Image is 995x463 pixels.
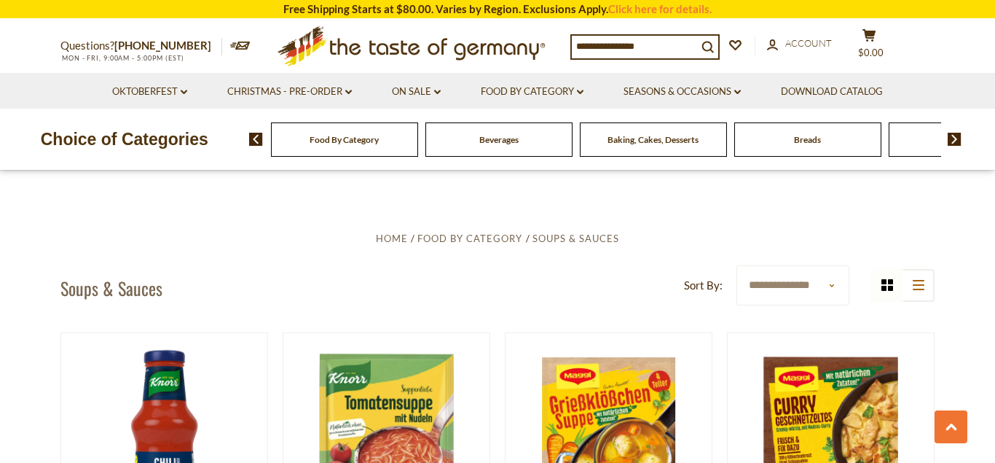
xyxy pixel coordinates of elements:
a: Baking, Cakes, Desserts [607,134,699,145]
a: Food By Category [417,233,522,244]
a: Beverages [479,134,519,145]
h1: Soups & Sauces [60,277,162,299]
span: MON - FRI, 9:00AM - 5:00PM (EST) [60,54,184,62]
a: Food By Category [481,84,583,100]
a: Oktoberfest [112,84,187,100]
a: Food By Category [310,134,379,145]
p: Questions? [60,36,222,55]
img: previous arrow [249,133,263,146]
span: Account [785,37,832,49]
a: Christmas - PRE-ORDER [227,84,352,100]
a: Click here for details. [608,2,712,15]
span: $0.00 [858,47,884,58]
img: next arrow [948,133,961,146]
a: Breads [794,134,821,145]
a: Seasons & Occasions [624,84,741,100]
button: $0.00 [847,28,891,65]
a: [PHONE_NUMBER] [114,39,211,52]
a: Home [376,233,408,244]
a: Soups & Sauces [532,233,619,244]
a: On Sale [392,84,441,100]
a: Account [767,36,832,52]
a: Download Catalog [781,84,883,100]
label: Sort By: [684,276,723,295]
